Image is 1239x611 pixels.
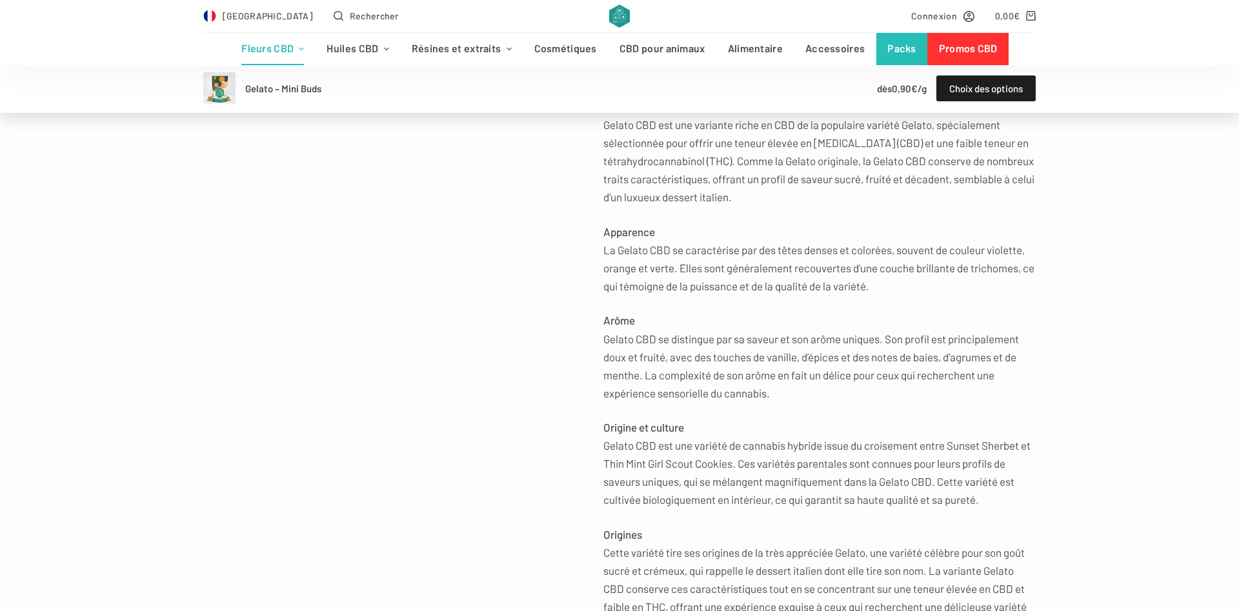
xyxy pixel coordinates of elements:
a: Promos CBD [927,33,1009,65]
button: Ouvrir le formulaire de recherche [334,8,399,23]
a: Select Country [203,8,313,23]
a: Connexion [911,8,974,23]
a: Accessoires [794,33,876,65]
span: [GEOGRAPHIC_DATA] [223,8,313,23]
nav: Menu d’en-tête [230,33,1009,65]
p: Gelato CBD est une variante riche en CBD de la populaire variété Gelato, spécialement sélectionné... [603,115,1036,206]
strong: Origine et culture [603,421,684,434]
strong: Apparence [603,225,655,238]
img: smallbuds-gelato-doypack [203,72,236,105]
p: Gelato CBD est une variété de cannabis hybride issue du croisement entre Sunset Sherbet et Thin M... [603,418,1036,508]
span: € [1014,10,1020,21]
a: Alimentaire [716,33,794,65]
span: dès [877,83,892,94]
a: Cosmétiques [523,33,608,65]
span: /g [918,83,927,94]
div: Gelato – Mini Buds [245,82,321,95]
img: CBD Alchemy [609,5,629,28]
img: FR Flag [203,10,216,23]
bdi: 0,90 [892,83,918,94]
a: Fleurs CBD [230,33,316,65]
span: € [911,83,918,94]
strong: Arôme [603,314,635,326]
span: Connexion [911,8,957,23]
a: Panier d’achat [995,8,1036,23]
p: Gelato CBD se distingue par sa saveur et son arôme uniques. Son profil est principalement doux et... [603,311,1036,401]
a: Huiles CBD [316,33,400,65]
span: Rechercher [350,8,399,23]
strong: Origines [603,528,642,541]
a: Sélectionner les options pour “Gelato - Mini Buds” [936,75,1036,101]
p: La Gelato CBD se caractérise par des têtes denses et colorées, souvent de couleur violette, orang... [603,223,1036,295]
a: Packs [876,33,928,65]
a: CBD pour animaux [608,33,716,65]
a: Résines et extraits [400,33,523,65]
bdi: 0,00 [995,10,1020,21]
